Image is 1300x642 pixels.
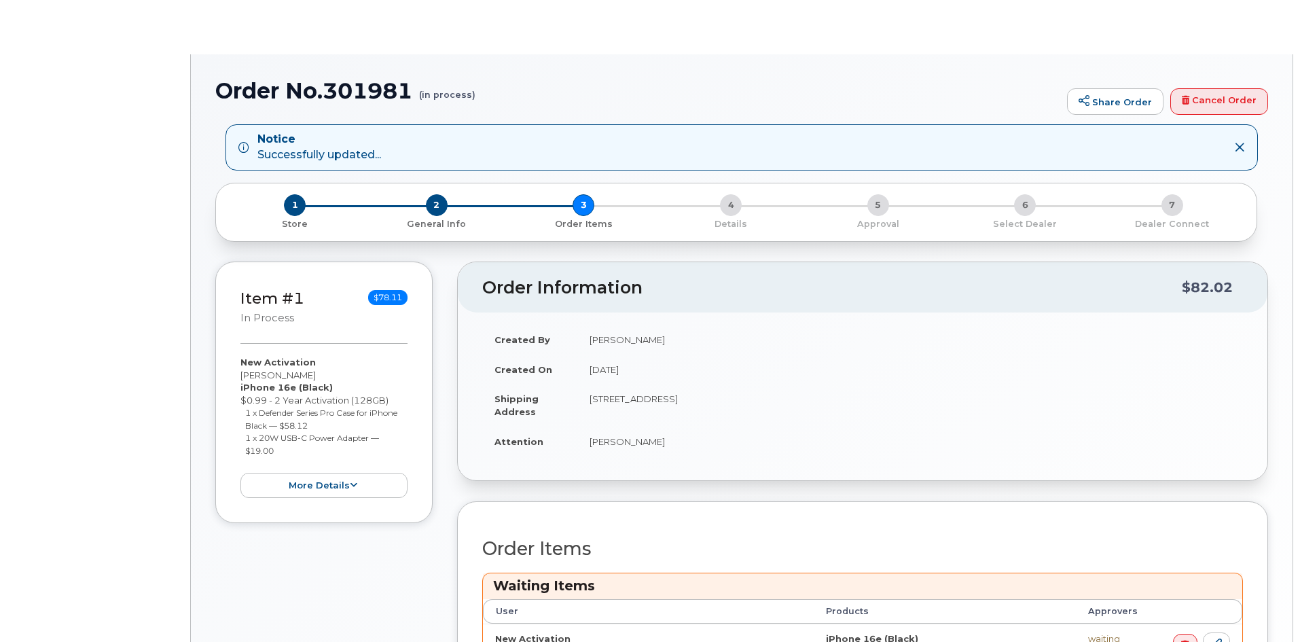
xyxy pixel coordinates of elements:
[494,436,543,447] strong: Attention
[245,433,379,456] small: 1 x 20W USB-C Power Adapter — $19.00
[369,218,505,230] p: General Info
[240,473,408,498] button: more details
[482,539,1243,559] h2: Order Items
[426,194,448,216] span: 2
[1170,88,1268,115] a: Cancel Order
[245,408,397,431] small: 1 x Defender Series Pro Case for iPhone Black — $58.12
[494,334,550,345] strong: Created By
[257,132,381,147] strong: Notice
[240,312,294,324] small: in process
[1067,88,1163,115] a: Share Order
[577,355,1243,385] td: [DATE]
[1182,274,1233,300] div: $82.02
[227,216,363,230] a: 1 Store
[257,132,381,163] div: Successfully updated...
[1076,599,1155,624] th: Approvers
[363,216,511,230] a: 2 General Info
[494,364,552,375] strong: Created On
[577,325,1243,355] td: [PERSON_NAME]
[232,218,358,230] p: Store
[240,357,316,368] strong: New Activation
[493,577,1232,595] h3: Waiting Items
[814,599,1077,624] th: Products
[368,290,408,305] span: $78.11
[240,289,304,308] a: Item #1
[240,382,333,393] strong: iPhone 16e (Black)
[494,393,539,417] strong: Shipping Address
[577,384,1243,426] td: [STREET_ADDRESS]
[419,79,475,100] small: (in process)
[483,599,814,624] th: User
[240,356,408,498] div: [PERSON_NAME] $0.99 - 2 Year Activation (128GB)
[482,279,1182,298] h2: Order Information
[577,427,1243,457] td: [PERSON_NAME]
[284,194,306,216] span: 1
[215,79,1060,103] h1: Order No.301981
